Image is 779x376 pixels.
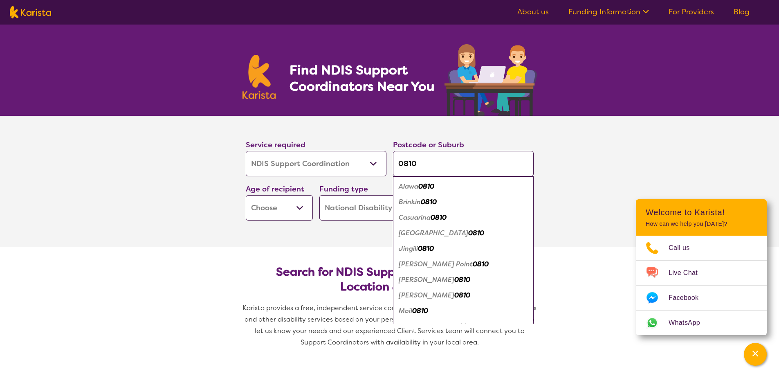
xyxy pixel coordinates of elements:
span: Karista provides a free, independent service connecting you with NDIS Support Coordinators and ot... [242,304,538,347]
em: Casuarina [399,213,431,222]
em: 0810 [454,322,470,331]
a: Blog [734,7,750,17]
span: Facebook [669,292,708,304]
em: Jingili [399,244,418,253]
em: Moil [399,306,412,315]
a: Funding Information [568,7,649,17]
h2: Search for NDIS Support Coordinators by Location & Needs [252,265,527,294]
em: [PERSON_NAME] [399,275,454,284]
em: 0810 [468,229,484,237]
div: Channel Menu [636,199,767,335]
a: Web link opens in a new tab. [636,311,767,335]
em: 0810 [418,182,434,191]
input: Type [393,151,534,176]
div: Coconut Grove 0810 [397,225,530,241]
div: Casuarina 0810 [397,210,530,225]
em: Alawa [399,182,418,191]
div: Lee Point 0810 [397,257,530,272]
a: About us [517,7,549,17]
img: Karista logo [242,55,276,99]
em: 0810 [421,198,437,206]
em: 0810 [473,260,489,268]
span: Live Chat [669,267,707,279]
em: [GEOGRAPHIC_DATA] [399,229,468,237]
div: Lyons 0810 [397,272,530,288]
a: For Providers [669,7,714,17]
h2: Welcome to Karista! [646,207,757,217]
em: 0810 [431,213,447,222]
p: How can we help you [DATE]? [646,221,757,227]
ul: Choose channel [636,236,767,335]
div: Millner 0810 [397,288,530,303]
div: Muirhead 0810 [397,319,530,334]
em: 0810 [454,291,470,299]
label: Age of recipient [246,184,304,194]
em: 0810 [412,306,428,315]
button: Channel Menu [744,343,767,366]
em: Brinkin [399,198,421,206]
em: [PERSON_NAME] [399,322,454,331]
div: Alawa 0810 [397,179,530,194]
img: support-coordination [445,44,537,116]
span: Call us [669,242,700,254]
em: [PERSON_NAME] [399,291,454,299]
em: 0810 [418,244,434,253]
div: Brinkin 0810 [397,194,530,210]
div: Jingili 0810 [397,241,530,257]
label: Service required [246,140,305,150]
em: 0810 [454,275,470,284]
h1: Find NDIS Support Coordinators Near You [290,62,441,95]
em: [PERSON_NAME] Point [399,260,473,268]
label: Funding type [319,184,368,194]
span: WhatsApp [669,317,710,329]
div: Moil 0810 [397,303,530,319]
img: Karista logo [10,6,51,18]
label: Postcode or Suburb [393,140,464,150]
